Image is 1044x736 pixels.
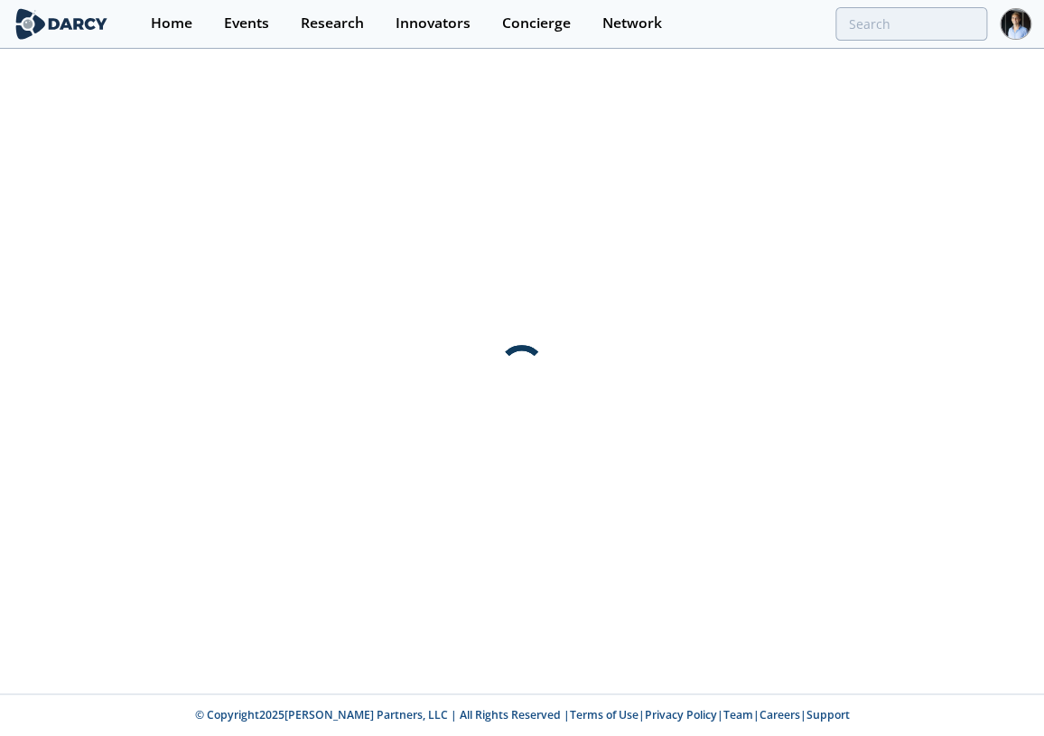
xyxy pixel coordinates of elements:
[396,16,471,31] div: Innovators
[760,707,800,722] a: Careers
[85,707,959,723] p: © Copyright 2025 [PERSON_NAME] Partners, LLC | All Rights Reserved | | | | |
[151,16,192,31] div: Home
[301,16,364,31] div: Research
[723,707,753,722] a: Team
[835,7,987,41] input: Advanced Search
[13,8,110,40] img: logo-wide.svg
[602,16,662,31] div: Network
[502,16,571,31] div: Concierge
[645,707,717,722] a: Privacy Policy
[224,16,269,31] div: Events
[1000,8,1031,40] img: Profile
[570,707,639,722] a: Terms of Use
[806,707,850,722] a: Support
